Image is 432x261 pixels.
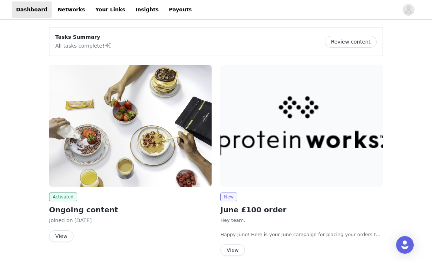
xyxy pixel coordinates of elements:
[220,193,237,201] span: New
[49,65,212,187] img: Protein Works
[49,234,74,239] a: View
[131,1,163,18] a: Insights
[53,1,89,18] a: Networks
[55,41,112,50] p: All tasks complete!
[220,217,383,224] p: Hey team,
[91,1,130,18] a: Your Links
[74,217,92,223] span: [DATE]
[220,247,245,253] a: View
[49,217,73,223] span: Joined on
[49,230,74,242] button: View
[405,4,412,16] div: avatar
[12,1,52,18] a: Dashboard
[396,236,414,254] div: Open Intercom Messenger
[49,193,77,201] span: Activated
[220,244,245,256] button: View
[220,65,383,187] img: Protein Works
[164,1,196,18] a: Payouts
[55,33,112,41] p: Tasks Summary
[325,36,377,48] button: Review content
[220,204,383,215] h2: June £100 order
[49,204,212,215] h2: Ongoing content
[220,231,383,238] p: Happy June! Here is your June campaign for placing your orders this month. This is where we will ...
